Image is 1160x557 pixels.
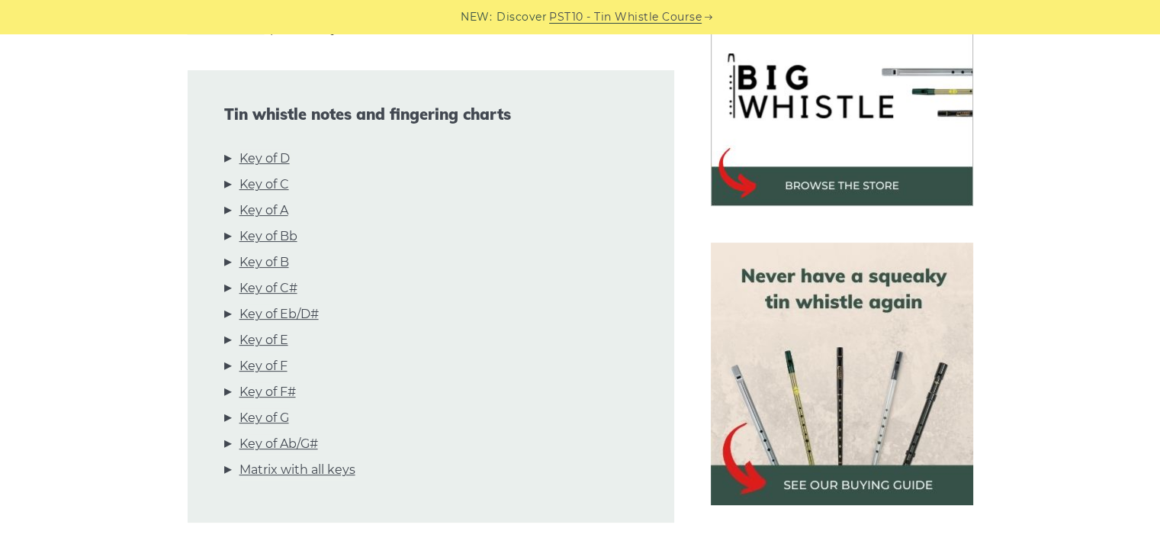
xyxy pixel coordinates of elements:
a: Key of C# [239,278,297,298]
img: tin whistle buying guide [711,243,973,505]
a: Key of Ab/G# [239,434,318,454]
a: Key of B [239,253,289,272]
a: PST10 - Tin Whistle Course [549,8,702,26]
span: Tin whistle notes and fingering charts [224,105,638,124]
a: Key of D [239,149,290,169]
a: Key of E [239,330,288,350]
a: Key of A [239,201,288,221]
a: Key of G [239,408,289,428]
a: Key of C [239,175,289,195]
span: NEW: [461,8,492,26]
a: Key of Eb/D# [239,304,319,324]
a: Key of Bb [239,227,297,246]
a: Key of F# [239,382,296,402]
span: Discover [496,8,547,26]
a: Matrix with all keys [239,460,355,480]
a: Key of F [239,356,288,376]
